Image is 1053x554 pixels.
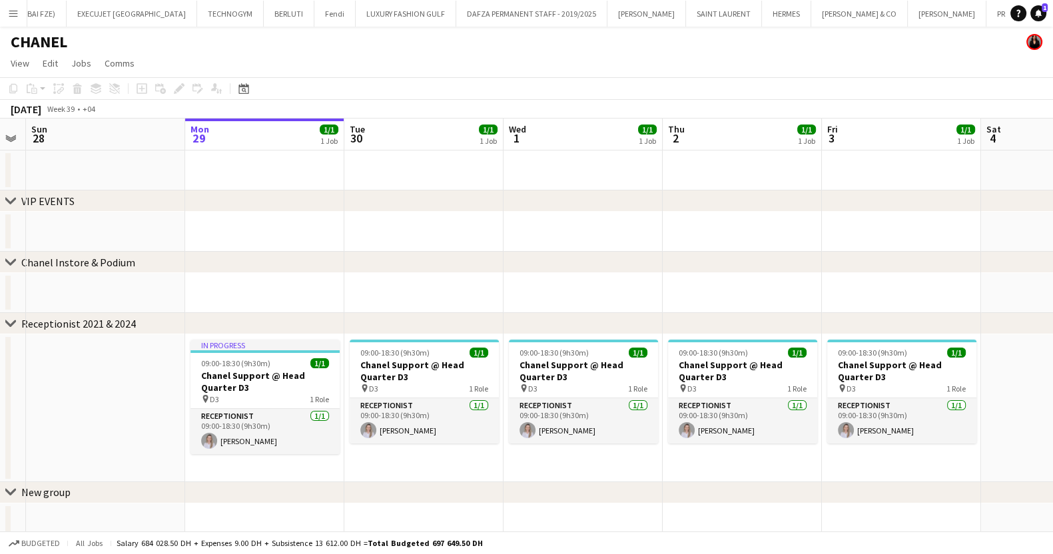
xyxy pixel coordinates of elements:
[7,536,62,551] button: Budgeted
[21,194,75,208] div: VIP EVENTS
[43,57,58,69] span: Edit
[117,538,483,548] div: Salary 684 028.50 DH + Expenses 9.00 DH + Subsistence 13 612.00 DH =
[21,485,71,499] div: New group
[73,538,105,548] span: All jobs
[356,1,456,27] button: LUXURY FASHION GULF
[105,57,135,69] span: Comms
[11,57,29,69] span: View
[811,1,908,27] button: [PERSON_NAME] & CO
[21,317,136,330] div: Receptionist 2021 & 2024
[21,539,60,548] span: Budgeted
[1030,5,1046,21] a: 1
[11,32,67,52] h1: CHANEL
[37,55,63,72] a: Edit
[908,1,986,27] button: [PERSON_NAME]
[67,1,197,27] button: EXECUJET [GEOGRAPHIC_DATA]
[5,55,35,72] a: View
[314,1,356,27] button: Fendi
[99,55,140,72] a: Comms
[21,256,135,269] div: Chanel Instore & Podium
[264,1,314,27] button: BERLUTI
[456,1,607,27] button: DAFZA PERMANENT STAFF - 2019/2025
[197,1,264,27] button: TECHNOGYM
[762,1,811,27] button: HERMES
[44,104,77,114] span: Week 39
[368,538,483,548] span: Total Budgeted 697 649.50 DH
[1026,34,1042,50] app-user-avatar: Maria Fernandes
[1042,3,1048,12] span: 1
[11,103,41,116] div: [DATE]
[83,104,95,114] div: +04
[71,57,91,69] span: Jobs
[66,55,97,72] a: Jobs
[686,1,762,27] button: SAINT LAURENT
[607,1,686,27] button: [PERSON_NAME]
